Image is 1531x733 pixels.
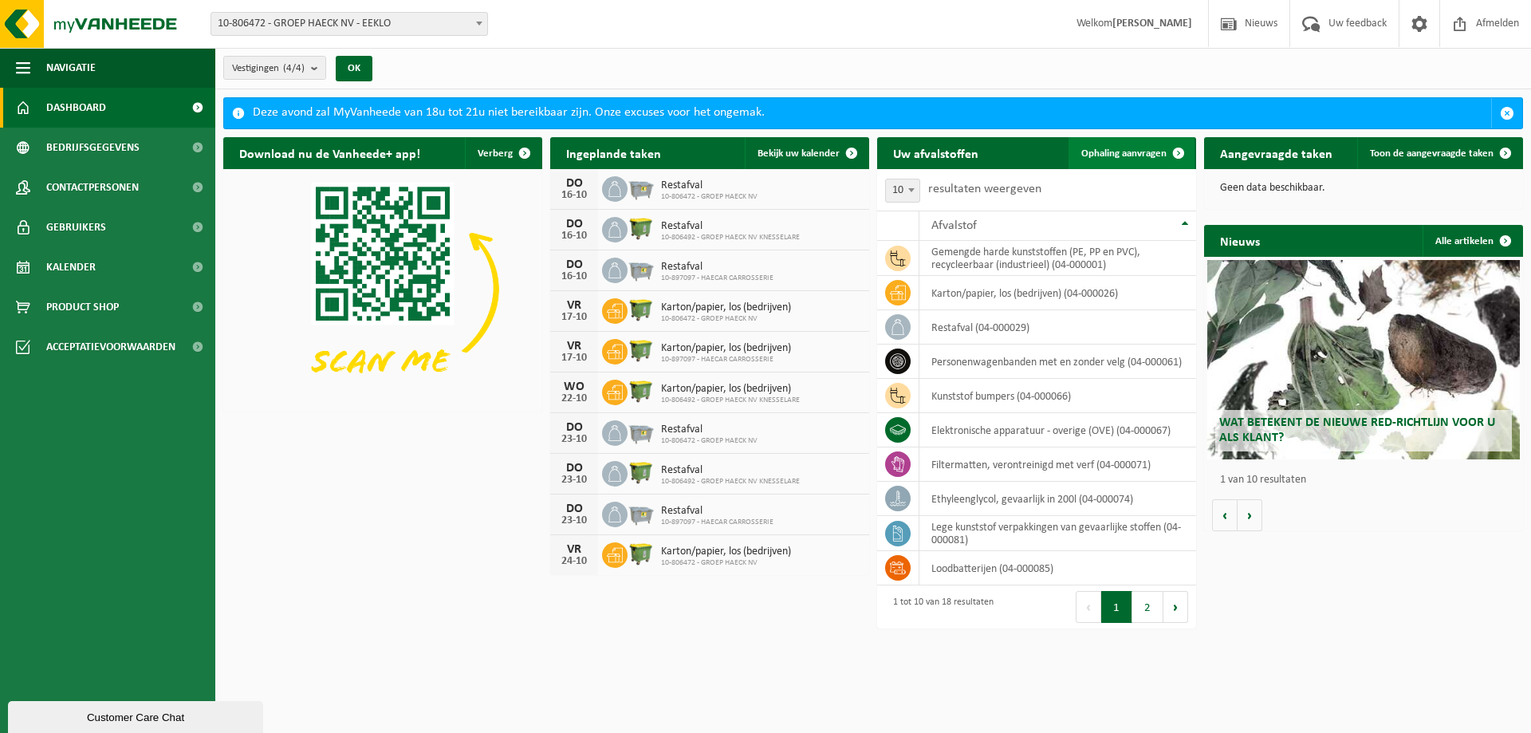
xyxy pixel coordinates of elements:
[558,271,590,282] div: 16-10
[46,128,140,167] span: Bedrijfsgegevens
[223,137,436,168] h2: Download nu de Vanheede+ app!
[628,377,655,404] img: WB-1100-HPE-GN-50
[661,383,800,396] span: Karton/papier, los (bedrijven)
[253,98,1491,128] div: Deze avond zal MyVanheede van 18u tot 21u niet bereikbaar zijn. Onze excuses voor het ongemak.
[628,337,655,364] img: WB-1100-HPE-GN-50
[223,169,542,408] img: Download de VHEPlus App
[928,183,1041,195] label: resultaten weergeven
[661,233,800,242] span: 10-806492 - GROEP HAECK NV KNESSELARE
[919,310,1196,345] td: restafval (04-000029)
[558,393,590,404] div: 22-10
[919,482,1196,516] td: ethyleenglycol, gevaarlijk in 200l (04-000074)
[558,231,590,242] div: 16-10
[885,179,920,203] span: 10
[628,418,655,445] img: WB-2500-GAL-GY-04
[46,207,106,247] span: Gebruikers
[628,499,655,526] img: WB-2500-GAL-GY-01
[46,247,96,287] span: Kalender
[877,137,994,168] h2: Uw afvalstoffen
[661,546,791,558] span: Karton/papier, los (bedrijven)
[919,413,1196,447] td: elektronische apparatuur - overige (OVE) (04-000067)
[661,424,758,436] span: Restafval
[919,241,1196,276] td: gemengde harde kunststoffen (PE, PP en PVC), recycleerbaar (industrieel) (04-000001)
[1423,225,1521,257] a: Alle artikelen
[931,219,977,232] span: Afvalstof
[661,558,791,568] span: 10-806472 - GROEP HAECK NV
[661,477,800,487] span: 10-806492 - GROEP HAECK NV KNESSELARE
[465,137,541,169] button: Verberg
[558,434,590,445] div: 23-10
[1204,137,1348,168] h2: Aangevraagde taken
[1219,416,1495,444] span: Wat betekent de nieuwe RED-richtlijn voor u als klant?
[1081,148,1167,159] span: Ophaling aanvragen
[661,342,791,355] span: Karton/papier, los (bedrijven)
[885,589,994,625] div: 1 tot 10 van 18 resultaten
[211,13,487,35] span: 10-806472 - GROEP HAECK NV - EEKLO
[1132,591,1163,623] button: 2
[628,459,655,486] img: WB-1100-HPE-GN-50
[1220,475,1515,486] p: 1 van 10 resultaten
[1238,499,1262,531] button: Volgende
[919,447,1196,482] td: filtermatten, verontreinigd met verf (04-000071)
[558,556,590,567] div: 24-10
[661,396,800,405] span: 10-806492 - GROEP HAECK NV KNESSELARE
[661,518,773,527] span: 10-897097 - HAECAR CARROSSERIE
[558,502,590,515] div: DO
[1357,137,1521,169] a: Toon de aangevraagde taken
[1163,591,1188,623] button: Next
[919,345,1196,379] td: personenwagenbanden met en zonder velg (04-000061)
[661,355,791,365] span: 10-897097 - HAECAR CARROSSERIE
[8,698,266,733] iframe: chat widget
[558,190,590,201] div: 16-10
[661,464,800,477] span: Restafval
[661,436,758,446] span: 10-806472 - GROEP HAECK NV
[1212,499,1238,531] button: Vorige
[628,215,655,242] img: WB-1100-HPE-GN-50
[745,137,868,169] a: Bekijk uw kalender
[661,179,758,192] span: Restafval
[1207,260,1520,459] a: Wat betekent de nieuwe RED-richtlijn voor u als klant?
[1112,18,1192,30] strong: [PERSON_NAME]
[919,551,1196,585] td: loodbatterijen (04-000085)
[46,287,119,327] span: Product Shop
[550,137,677,168] h2: Ingeplande taken
[558,421,590,434] div: DO
[919,276,1196,310] td: karton/papier, los (bedrijven) (04-000026)
[46,88,106,128] span: Dashboard
[46,327,175,367] span: Acceptatievoorwaarden
[223,56,326,80] button: Vestigingen(4/4)
[1204,225,1276,256] h2: Nieuws
[1069,137,1194,169] a: Ophaling aanvragen
[661,274,773,283] span: 10-897097 - HAECAR CARROSSERIE
[558,543,590,556] div: VR
[661,301,791,314] span: Karton/papier, los (bedrijven)
[628,174,655,201] img: WB-2500-GAL-GY-04
[628,255,655,282] img: WB-2500-GAL-GY-01
[886,179,919,202] span: 10
[661,505,773,518] span: Restafval
[558,299,590,312] div: VR
[558,177,590,190] div: DO
[558,258,590,271] div: DO
[558,380,590,393] div: WO
[1220,183,1507,194] p: Geen data beschikbaar.
[283,63,305,73] count: (4/4)
[558,462,590,475] div: DO
[46,48,96,88] span: Navigatie
[661,314,791,324] span: 10-806472 - GROEP HAECK NV
[1101,591,1132,623] button: 1
[628,540,655,567] img: WB-1100-HPE-GN-51
[336,56,372,81] button: OK
[232,57,305,81] span: Vestigingen
[558,312,590,323] div: 17-10
[1370,148,1494,159] span: Toon de aangevraagde taken
[558,475,590,486] div: 23-10
[558,340,590,353] div: VR
[558,515,590,526] div: 23-10
[46,167,139,207] span: Contactpersonen
[919,516,1196,551] td: lege kunststof verpakkingen van gevaarlijke stoffen (04-000081)
[558,353,590,364] div: 17-10
[661,261,773,274] span: Restafval
[478,148,513,159] span: Verberg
